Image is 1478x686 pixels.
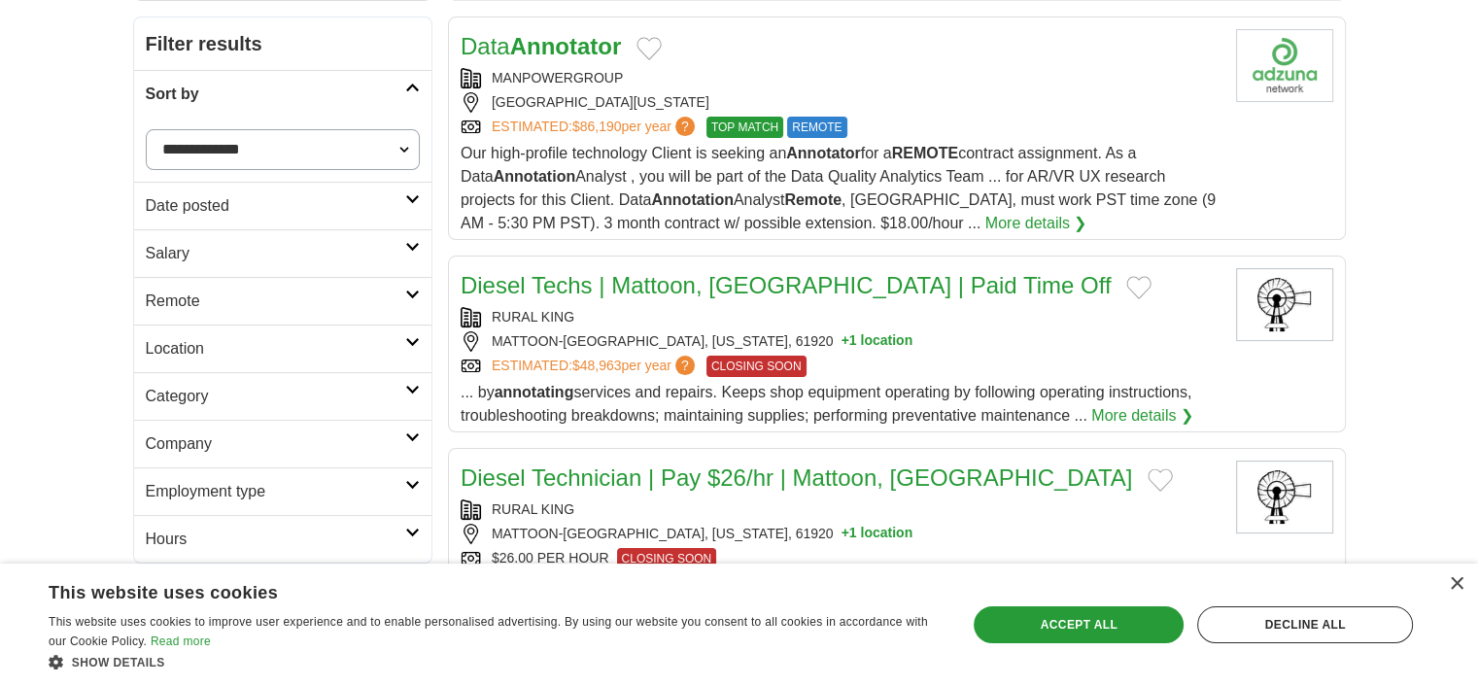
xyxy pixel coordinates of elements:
h2: Employment type [146,480,405,503]
a: Location [134,325,431,372]
a: Salary [134,229,431,277]
button: Add to favorite jobs [1126,276,1151,299]
a: Diesel Technician | Pay $26/hr | Mattoon, [GEOGRAPHIC_DATA] [461,464,1132,491]
strong: Annotation [651,191,733,208]
button: Add to favorite jobs [636,37,662,60]
a: ESTIMATED:$48,963per year? [492,356,699,377]
h2: Location [146,337,405,360]
h2: Date posted [146,194,405,218]
img: Rural King logo [1236,268,1333,341]
a: Company [134,420,431,467]
h2: Salary [146,242,405,265]
a: RURAL KING [492,309,574,325]
div: MATTOON-[GEOGRAPHIC_DATA], [US_STATE], 61920 [461,331,1220,352]
a: Diesel Techs | Mattoon, [GEOGRAPHIC_DATA] | Paid Time Off [461,272,1112,298]
strong: Annotation [494,168,575,185]
span: This website uses cookies to improve user experience and to enable personalised advertising. By u... [49,615,928,648]
a: Date posted [134,182,431,229]
span: ? [675,117,695,136]
a: More details ❯ [985,212,1087,235]
span: Our high-profile technology Client is seeking an for a contract assignment. As a Data Analyst , y... [461,145,1216,231]
strong: Remote [784,191,842,208]
span: TOP MATCH [706,117,783,138]
a: Employment type [134,467,431,515]
div: Accept all [974,606,1184,643]
button: Add to favorite jobs [1148,468,1173,492]
div: Close [1449,577,1463,592]
strong: REMOTE [892,145,958,161]
div: MANPOWERGROUP [461,68,1220,88]
span: ... by services and repairs. Keeps shop equipment operating by following operating instructions, ... [461,384,1191,424]
strong: annotating [495,384,574,400]
a: RURAL KING [492,501,574,517]
div: This website uses cookies [49,575,891,604]
a: DataAnnotator [461,33,621,59]
a: Read more, opens a new window [151,635,211,648]
span: $86,190 [572,119,622,134]
h2: Hours [146,528,405,551]
span: + [842,524,849,544]
h2: Remote [146,290,405,313]
a: Category [134,372,431,420]
button: +1 location [842,524,913,544]
span: + [842,331,849,352]
h2: Filter results [134,17,431,70]
span: REMOTE [787,117,846,138]
img: Rural King logo [1236,461,1333,533]
strong: Annotator [510,33,622,59]
div: Decline all [1197,606,1413,643]
a: ESTIMATED:$86,190per year? [492,117,699,138]
span: ? [675,356,695,375]
div: Show details [49,652,940,671]
a: Remote [134,277,431,325]
h2: Category [146,385,405,408]
a: Hours [134,515,431,563]
a: More details ❯ [1091,404,1193,428]
h2: Company [146,432,405,456]
img: Company logo [1236,29,1333,102]
span: CLOSING SOON [706,356,807,377]
a: Sort by [134,70,431,118]
div: $26.00 PER HOUR [461,548,1220,569]
div: [GEOGRAPHIC_DATA][US_STATE] [461,92,1220,113]
strong: Annotator [786,145,860,161]
span: Show details [72,656,165,669]
span: CLOSING SOON [617,548,717,569]
h2: Sort by [146,83,405,106]
div: MATTOON-[GEOGRAPHIC_DATA], [US_STATE], 61920 [461,524,1220,544]
button: +1 location [842,331,913,352]
span: $48,963 [572,358,622,373]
